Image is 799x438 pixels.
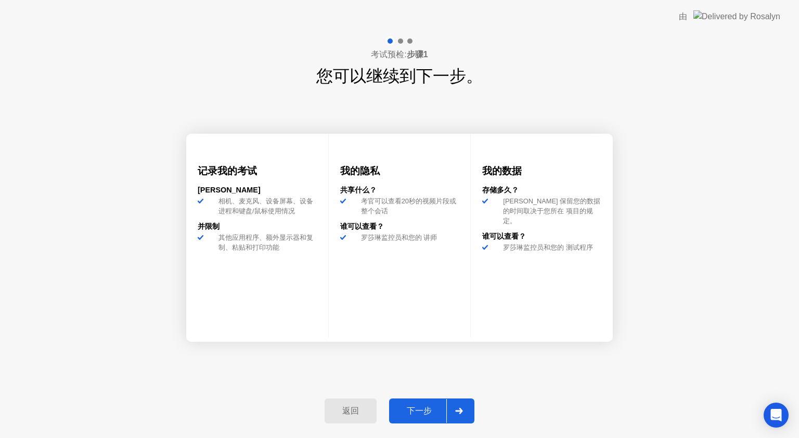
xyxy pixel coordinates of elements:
h4: 考试预检: [371,48,428,61]
button: 下一步 [389,398,474,423]
div: 谁可以查看？ [482,231,601,242]
h3: 记录我的考试 [198,164,317,178]
div: 谁可以查看？ [340,221,459,233]
div: [PERSON_NAME] 保留您的数据的时间取决于您所在 项目的规定。 [499,196,601,226]
h1: 您可以继续到下一步。 [316,63,483,88]
div: 相机、麦克风、设备屏幕、设备进程和键盘/鼠标使用情况 [214,196,317,216]
div: 存储多久？ [482,185,601,196]
img: Delivered by Rosalyn [693,10,780,22]
div: 由 [679,10,687,23]
div: 罗莎琳监控员和您的 讲师 [357,233,459,250]
div: 下一步 [392,406,446,417]
div: 考官可以查看20秒的视频片段或整个会话 [357,196,459,216]
div: 返回 [328,406,373,417]
div: Open Intercom Messenger [764,403,789,428]
b: 步骤1 [407,50,428,59]
div: 并限制 [198,221,317,233]
div: 其他应用程序、额外显示器和复制、粘贴和打印功能 [214,233,317,252]
div: 罗莎琳监控员和您的 测试程序 [499,242,601,260]
div: 共享什么？ [340,185,459,196]
h3: 我的数据 [482,164,601,178]
div: [PERSON_NAME] [198,185,317,196]
h3: 我的隐私 [340,164,459,178]
button: 返回 [325,398,377,423]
